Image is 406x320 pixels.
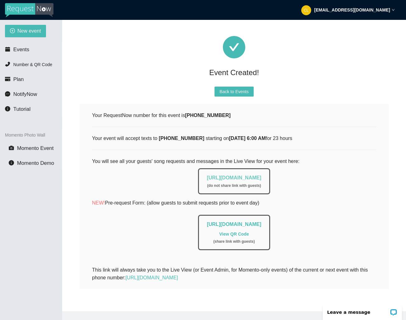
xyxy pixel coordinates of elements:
[92,113,231,118] span: Your RequestNow number for this event is
[319,300,406,320] iframe: LiveChat chat widget
[5,106,10,111] span: info-circle
[5,61,10,67] span: phone
[92,200,105,205] span: NEW!
[5,91,10,97] span: message
[219,88,248,95] span: Back to Events
[13,76,24,82] span: Plan
[207,183,261,189] div: ( do not share link with guests )
[92,199,376,207] p: Pre-request Form: (allow guests to submit requests prior to event day)
[392,8,395,11] span: down
[5,47,10,52] span: calendar
[92,134,376,142] div: Your event will accept texts to starting on for 23 hours
[10,28,15,34] span: plus-circle
[219,232,249,237] a: View QR Code
[301,5,311,15] img: 71fd231b459e46701a55cef29275c810
[13,62,52,67] span: Number & QR Code
[17,27,41,35] span: New event
[159,136,205,141] b: [PHONE_NUMBER]
[9,160,14,165] span: info-circle
[92,157,376,258] div: You will see all your guests' song requests and messages in the Live View for your event here:
[17,160,54,166] span: Momento Demo
[5,3,53,17] img: RequestNow
[80,66,389,79] div: Event Created!
[207,239,261,245] div: ( share link with guests )
[13,91,37,97] span: NotifyNow
[229,136,265,141] b: [DATE] 6:00 AM
[17,145,54,151] span: Momento Event
[223,36,245,58] span: check-circle
[185,113,231,118] b: [PHONE_NUMBER]
[13,106,30,112] span: Tutorial
[5,25,46,37] button: plus-circleNew event
[207,175,261,180] a: [URL][DOMAIN_NAME]
[126,275,178,280] a: [URL][DOMAIN_NAME]
[314,7,390,12] strong: [EMAIL_ADDRESS][DOMAIN_NAME]
[13,47,29,52] span: Events
[215,87,253,97] button: Back to Events
[9,145,14,151] span: camera
[5,76,10,82] span: credit-card
[207,222,261,227] a: [URL][DOMAIN_NAME]
[92,266,376,282] div: This link will always take you to the Live View (or Event Admin, for Momento-only events) of the ...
